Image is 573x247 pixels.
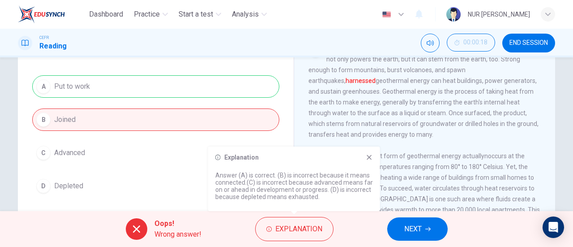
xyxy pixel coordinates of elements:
[179,9,213,20] span: Start a test
[446,7,461,22] img: Profile picture
[346,77,376,84] font: harnessed
[275,223,322,235] span: Explanation
[154,218,201,229] span: Oops!
[308,45,539,138] span: Energy allows houses to warm, lights to shine, and phones to ring. Energy not only powers the ear...
[421,34,440,52] div: Mute
[39,41,67,52] h1: Reading
[89,9,123,20] span: Dashboard
[224,154,259,161] h6: Explanation
[18,5,65,23] img: EduSynch logo
[134,9,160,20] span: Practice
[509,39,548,47] span: END SESSION
[468,9,530,20] div: NUR [PERSON_NAME]
[447,34,495,52] div: Hide
[154,229,201,240] span: Wrong answer!
[543,217,564,238] div: Open Intercom Messenger
[39,35,49,41] span: CEFR
[381,11,392,18] img: en
[232,9,259,20] span: Analysis
[404,223,422,235] span: NEXT
[215,172,373,200] p: Answer (A) is correct. (B) is incorrect because it means connected.(C) is incorrect because advan...
[463,39,487,46] span: 00:00:18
